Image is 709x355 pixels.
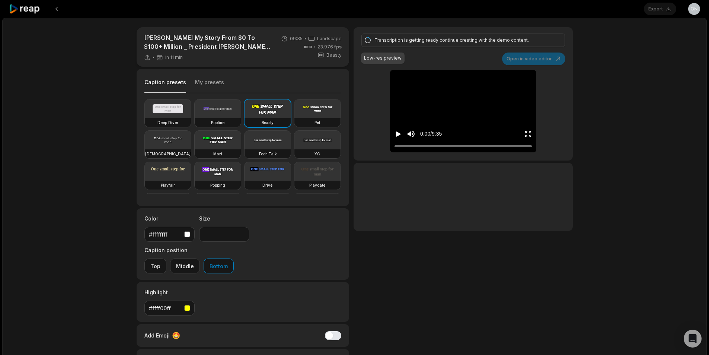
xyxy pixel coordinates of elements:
div: Open Intercom Messenger [684,330,702,348]
span: 09:35 [290,35,303,42]
h3: Playfair [161,182,175,188]
h3: [DEMOGRAPHIC_DATA] [145,151,191,157]
h3: Beasty [262,120,274,126]
button: #ffff00ff [144,301,195,316]
button: Middle [170,259,200,273]
div: #ffff00ff [149,304,181,312]
label: Size [199,215,249,222]
label: Caption position [144,246,234,254]
button: Enter Fullscreen [524,127,532,141]
button: Mute sound [406,129,416,139]
span: 23.976 [317,44,342,50]
h3: Playdate [309,182,325,188]
span: fps [334,44,342,50]
label: Color [144,215,195,222]
button: Caption presets [144,79,186,93]
span: Beasty [326,52,342,58]
div: 0:00 / 9:35 [420,130,442,138]
h3: Drive [262,182,272,188]
span: in 11 min [165,54,183,60]
button: Bottom [204,259,234,273]
span: Landscape [317,35,342,42]
div: #ffffffff [149,231,181,238]
h3: Popline [211,120,224,126]
h3: Deep Diver [157,120,178,126]
button: My presets [195,79,224,93]
button: #ffffffff [144,227,195,242]
span: Add Emoji [144,332,170,339]
button: Play video [395,127,402,141]
div: Low-res preview [364,55,402,61]
label: Highlight [144,288,195,296]
h3: Popping [210,182,225,188]
h3: Tech Talk [258,151,277,157]
h3: Pet [314,120,320,126]
span: 🤩 [172,330,180,340]
h3: Mozi [213,151,222,157]
div: Transcription is getting ready continue creating with the demo content. [374,37,549,44]
h3: YC [314,151,320,157]
button: Top [144,259,166,273]
p: [PERSON_NAME] My Story From $0 To $100+ Million _ President [PERSON_NAME] _ God _ [PERSON_NAME] _... [144,33,272,51]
